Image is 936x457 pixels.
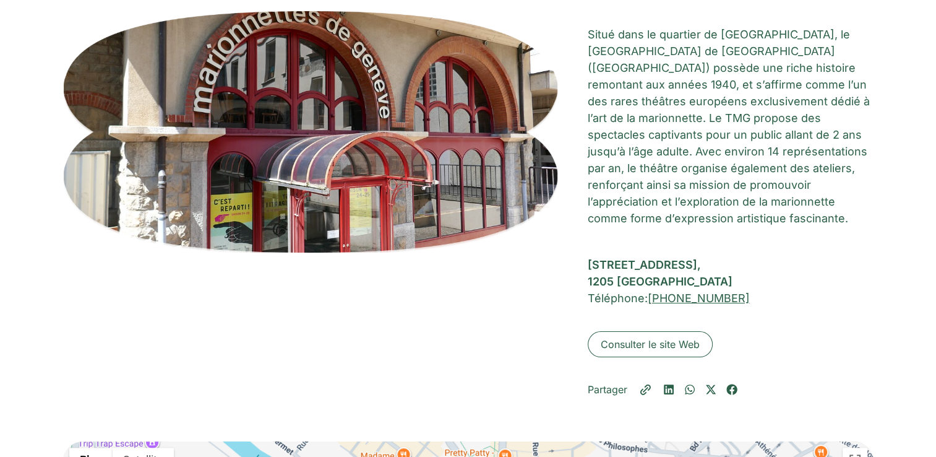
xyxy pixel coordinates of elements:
div: [STREET_ADDRESS], 1205 [GEOGRAPHIC_DATA] [588,256,874,290]
div: Partager sur facebook [726,384,737,395]
span: Consulter le site Web [601,337,700,352]
div: Partager sur whatsapp [684,384,695,395]
div: Partager sur linkedin [663,384,674,395]
div: Partager sur x-twitter [705,384,716,395]
h2: Téléphone: [588,290,874,307]
p: Partager [588,382,627,397]
p: Situé dans le quartier de [GEOGRAPHIC_DATA], le [GEOGRAPHIC_DATA] de [GEOGRAPHIC_DATA] ([GEOGRAPH... [588,26,874,227]
a: Consulter le site Web [588,331,713,357]
a: [PHONE_NUMBER] [648,292,750,305]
